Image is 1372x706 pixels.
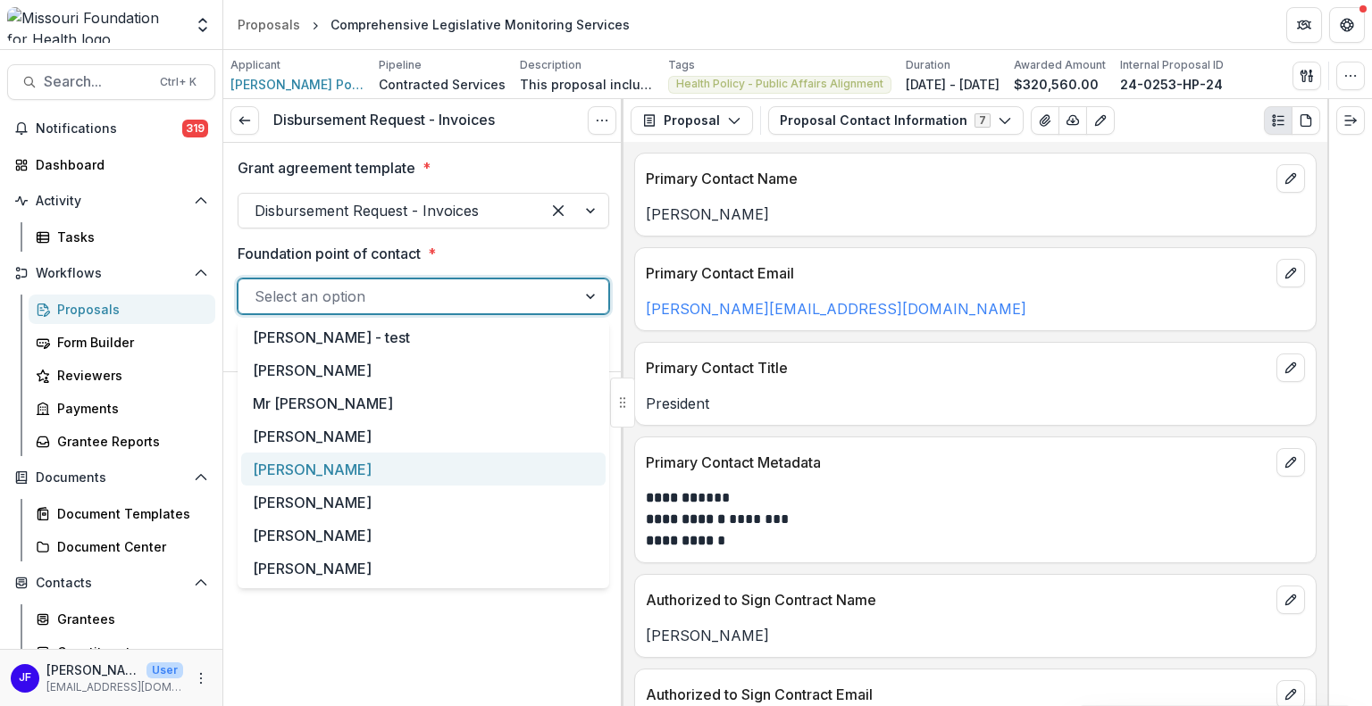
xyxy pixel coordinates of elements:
div: Jean Freeman-Crawford [19,672,31,684]
p: President [646,393,1305,414]
div: Ctrl + K [156,72,200,92]
button: Partners [1286,7,1322,43]
p: [PERSON_NAME] [646,203,1305,225]
p: 24-0253-HP-24 [1120,75,1223,94]
a: Dashboard [7,150,215,179]
a: [PERSON_NAME][EMAIL_ADDRESS][DOMAIN_NAME] [646,300,1026,318]
a: Reviewers [29,361,215,390]
button: edit [1276,353,1305,382]
div: [PERSON_NAME] [241,353,606,386]
p: [PERSON_NAME] [646,625,1305,646]
button: Notifications319 [7,114,215,143]
p: Foundation point of contact [238,243,421,264]
div: Document Center [57,537,201,556]
p: Authorized to Sign Contract Name [646,589,1269,610]
a: Document Center [29,532,215,561]
a: [PERSON_NAME] Policy Group, LLC [230,75,364,94]
p: [DATE] - [DATE] [906,75,1000,94]
button: Proposal [631,106,753,135]
div: [PERSON_NAME] [241,453,606,486]
span: Activity [36,194,187,209]
button: Search... [7,64,215,100]
button: Open Documents [7,463,215,492]
div: Form Builder [57,333,201,352]
button: PDF view [1292,106,1320,135]
button: Get Help [1329,7,1365,43]
p: Authorized to Sign Contract Email [646,684,1269,705]
div: [PERSON_NAME] - test [241,320,606,353]
button: Expand right [1336,106,1365,135]
img: Missouri Foundation for Health logo [7,7,183,43]
button: Open Workflows [7,259,215,287]
a: Payments [29,394,215,423]
button: edit [1276,586,1305,614]
p: Primary Contact Metadata [646,452,1269,473]
div: Dashboard [36,155,201,174]
span: Notifications [36,121,182,137]
div: Comprehensive Legislative Monitoring Services [330,15,630,34]
a: Tasks [29,222,215,252]
a: Form Builder [29,328,215,357]
a: Proposals [29,295,215,324]
div: [PERSON_NAME] [241,486,606,519]
button: Open Activity [7,187,215,215]
div: Clear selected options [544,196,573,225]
div: Mr [PERSON_NAME] [241,386,606,419]
div: Select options list [238,320,609,588]
div: Grantees [57,610,201,628]
p: Awarded Amount [1014,57,1106,73]
p: Tags [668,57,695,73]
span: Documents [36,470,187,486]
p: Primary Contact Name [646,168,1269,189]
button: edit [1276,259,1305,287]
div: Proposals [238,15,300,34]
span: Contacts [36,576,187,591]
div: Tasks [57,228,201,246]
button: Proposal Contact Information7 [768,106,1024,135]
div: Grantee Reports [57,432,201,451]
p: Internal Proposal ID [1120,57,1224,73]
p: Grant agreement template [238,157,415,179]
p: [PERSON_NAME] [46,660,139,679]
button: View Attached Files [1031,106,1059,135]
button: Open Contacts [7,569,215,597]
p: Applicant [230,57,280,73]
p: $320,560.00 [1014,75,1099,94]
span: Health Policy - Public Affairs Alignment [676,78,883,90]
button: Plaintext view [1264,106,1293,135]
p: Pipeline [379,57,422,73]
a: Document Templates [29,499,215,528]
span: Workflows [36,266,187,281]
a: Grantee Reports [29,427,215,456]
div: [PERSON_NAME] [241,419,606,453]
div: [PERSON_NAME] [241,585,606,618]
p: Description [520,57,581,73]
span: Search... [44,73,149,90]
div: [PERSON_NAME] [241,552,606,585]
a: Proposals [230,12,307,37]
p: Contracted Services [379,75,506,94]
button: Edit as form [1086,106,1115,135]
a: Constituents [29,637,215,667]
button: Options [588,106,616,135]
button: More [190,668,212,689]
p: Duration [906,57,950,73]
a: Grantees [29,604,215,634]
button: edit [1276,448,1305,477]
h3: Disbursement Request - Invoices [273,112,495,129]
p: User [146,662,183,678]
div: Proposals [57,300,201,319]
div: Constituents [57,643,201,661]
span: 319 [182,120,208,137]
p: Primary Contact Email [646,262,1269,284]
p: Primary Contact Title [646,357,1269,378]
button: Open entity switcher [190,7,215,43]
p: This proposal includes a suite of government affairs services focused on four overarching objecti... [520,75,654,94]
button: edit [1276,164,1305,193]
div: Payments [57,399,201,418]
div: Document Templates [57,504,201,523]
nav: breadcrumb [230,12,637,37]
div: Reviewers [57,366,201,385]
p: [EMAIL_ADDRESS][DOMAIN_NAME] [46,679,183,695]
